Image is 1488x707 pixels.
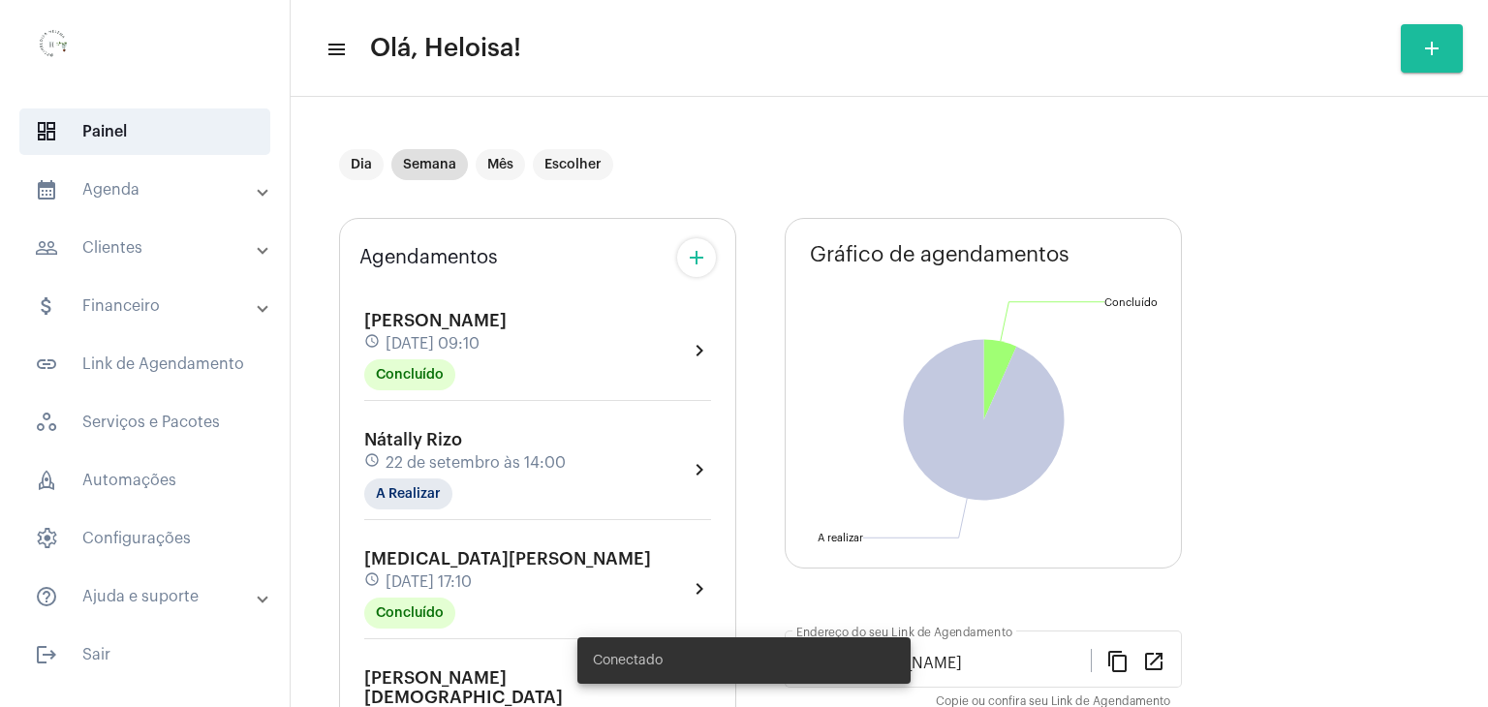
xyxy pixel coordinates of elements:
[12,225,290,271] mat-expansion-panel-header: sidenav iconClientes
[19,631,270,678] span: Sair
[35,236,58,260] mat-icon: sidenav icon
[35,469,58,492] span: sidenav icon
[364,431,462,448] span: Nátally Rizo
[1104,297,1158,308] text: Concluído
[818,533,863,543] text: A realizar
[339,149,384,180] mat-chip: Dia
[593,651,663,670] span: Conectado
[359,247,498,268] span: Agendamentos
[364,452,382,474] mat-icon: schedule
[688,577,711,600] mat-icon: chevron_right
[19,341,270,387] span: Link de Agendamento
[364,550,651,568] span: [MEDICAL_DATA][PERSON_NAME]
[35,353,58,376] mat-icon: sidenav icon
[364,669,563,706] span: [PERSON_NAME][DEMOGRAPHIC_DATA]
[364,571,382,593] mat-icon: schedule
[1106,649,1130,672] mat-icon: content_copy
[796,655,1091,672] input: Link
[35,236,259,260] mat-panel-title: Clientes
[35,527,58,550] span: sidenav icon
[35,643,58,666] mat-icon: sidenav icon
[685,246,708,269] mat-icon: add
[35,585,259,608] mat-panel-title: Ajuda e suporte
[391,149,468,180] mat-chip: Semana
[35,294,58,318] mat-icon: sidenav icon
[35,294,259,318] mat-panel-title: Financeiro
[35,178,58,201] mat-icon: sidenav icon
[364,598,455,629] mat-chip: Concluído
[35,411,58,434] span: sidenav icon
[12,573,290,620] mat-expansion-panel-header: sidenav iconAjuda e suporte
[810,243,1069,266] span: Gráfico de agendamentos
[325,38,345,61] mat-icon: sidenav icon
[364,312,507,329] span: [PERSON_NAME]
[370,33,521,64] span: Olá, Heloisa!
[19,108,270,155] span: Painel
[19,399,270,446] span: Serviços e Pacotes
[533,149,613,180] mat-chip: Escolher
[19,515,270,562] span: Configurações
[688,458,711,481] mat-icon: chevron_right
[364,359,455,390] mat-chip: Concluído
[386,454,566,472] span: 22 de setembro às 14:00
[364,333,382,354] mat-icon: schedule
[688,339,711,362] mat-icon: chevron_right
[1142,649,1165,672] mat-icon: open_in_new
[15,10,93,87] img: 0d939d3e-dcd2-0964-4adc-7f8e0d1a206f.png
[35,585,58,608] mat-icon: sidenav icon
[12,167,290,213] mat-expansion-panel-header: sidenav iconAgenda
[386,573,472,591] span: [DATE] 17:10
[35,178,259,201] mat-panel-title: Agenda
[386,335,480,353] span: [DATE] 09:10
[35,120,58,143] span: sidenav icon
[364,478,452,509] mat-chip: A Realizar
[1420,37,1443,60] mat-icon: add
[19,457,270,504] span: Automações
[476,149,525,180] mat-chip: Mês
[12,283,290,329] mat-expansion-panel-header: sidenav iconFinanceiro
